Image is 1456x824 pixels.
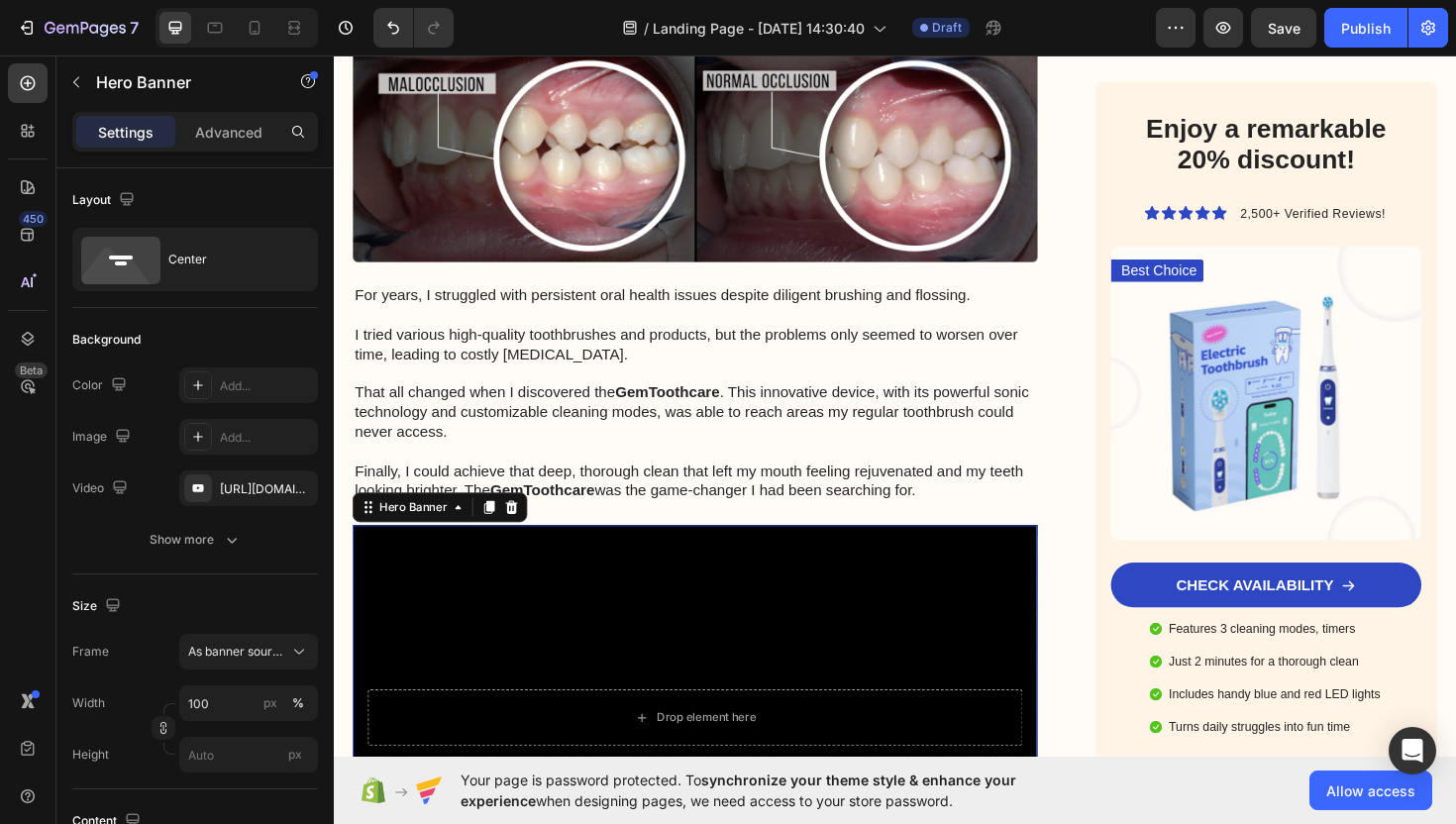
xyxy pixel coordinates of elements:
p: Advanced [195,122,262,143]
label: Frame [72,643,109,661]
span: Your page is password protected. To when designing pages, we need access to your store password. [461,770,1093,811]
button: % [259,691,282,715]
div: Size [72,593,125,620]
iframe: Design area [334,53,1456,759]
button: 7 [8,8,148,48]
p: Turns daily struggles into fun time [884,705,1108,722]
div: Image [72,424,135,451]
span: synchronize your theme style & enhance your experience [461,772,1016,809]
span: Save [1268,20,1300,37]
p: Settings [98,122,154,143]
span: Draft [932,19,962,37]
button: Publish [1324,8,1407,48]
span: 2,500+ Verified Reviews! [960,161,1113,176]
input: px% [179,685,318,721]
div: Show more [150,530,242,550]
p: Includes handy blue and red LED lights [884,670,1108,687]
p: Features 3 cleaning modes, timers [884,601,1108,618]
div: Open Intercom Messenger [1389,727,1436,774]
p: 7 [130,16,139,40]
label: Width [72,694,105,712]
p: For years, I struggled with persistent oral health issues despite diligent brushing and flossing.... [22,247,743,473]
div: Hero Banner [45,471,124,489]
strong: GemToothcare [165,454,276,470]
div: Drop element here [342,695,447,711]
p: Just 2 minutes for a thorough clean [884,636,1108,653]
button: As banner source [179,634,318,669]
div: % [292,694,304,712]
div: Layout [72,187,139,214]
label: Height [72,746,109,764]
a: CHECK AVAILABILITY [823,539,1152,586]
button: Save [1251,8,1316,48]
div: Center [168,237,289,282]
input: px [179,737,318,772]
span: / [644,18,649,39]
div: px [263,694,277,712]
div: 450 [19,211,48,227]
span: Landing Page - [DATE] 14:30:40 [653,18,865,39]
div: Beta [15,362,48,378]
div: Video [72,475,132,502]
div: Background [72,331,141,349]
span: As banner source [188,643,285,661]
p: Hero Banner [96,70,264,94]
img: gempages_581776028557378316-1affa540-c0fd-4bc6-bbd2-150cef54785f.webp [823,204,1152,515]
div: Undo/Redo [373,8,454,48]
button: px [286,691,310,715]
p: CHECK AVAILABILITY [892,554,1060,574]
div: Color [72,372,131,399]
p: Best Choice [834,221,914,241]
button: Allow access [1309,771,1432,810]
div: Add... [220,429,313,447]
strong: GemToothcare [297,351,408,367]
button: Show more [72,522,318,558]
h2: Enjoy a remarkable 20% discount! [832,61,1143,132]
span: Allow access [1326,780,1415,801]
div: Add... [220,377,313,395]
div: Publish [1341,18,1391,39]
span: px [288,747,302,762]
div: [URL][DOMAIN_NAME] [220,480,313,498]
